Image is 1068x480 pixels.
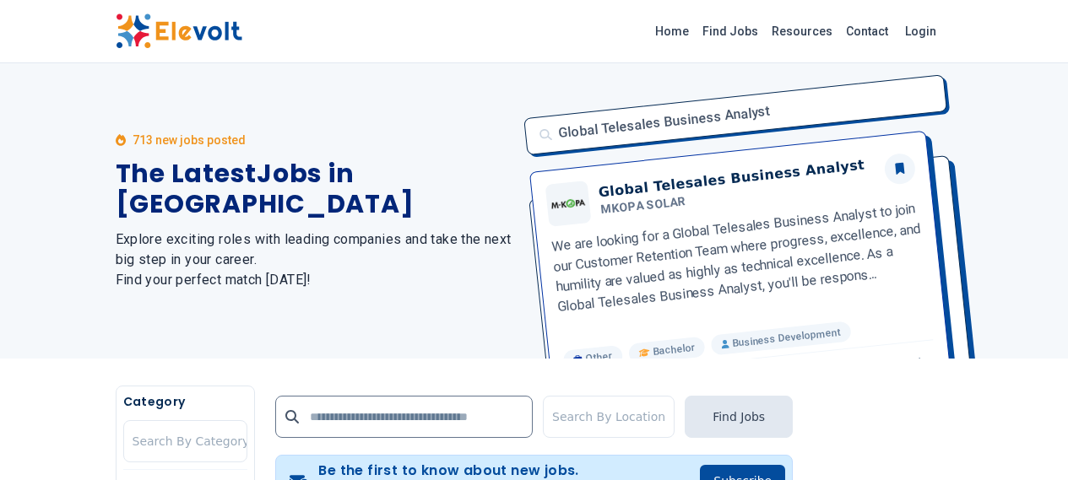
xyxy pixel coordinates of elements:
[696,18,765,45] a: Find Jobs
[318,462,637,479] h4: Be the first to know about new jobs.
[116,13,242,49] img: Elevolt
[839,18,895,45] a: Contact
[123,393,247,410] h5: Category
[685,396,793,438] button: Find Jobs
[895,14,946,48] a: Login
[116,229,514,290] h2: Explore exciting roles with leading companies and take the next big step in your career. Find you...
[133,132,246,148] p: 713 new jobs posted
[765,18,839,45] a: Resources
[116,159,514,219] h1: The Latest Jobs in [GEOGRAPHIC_DATA]
[648,18,696,45] a: Home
